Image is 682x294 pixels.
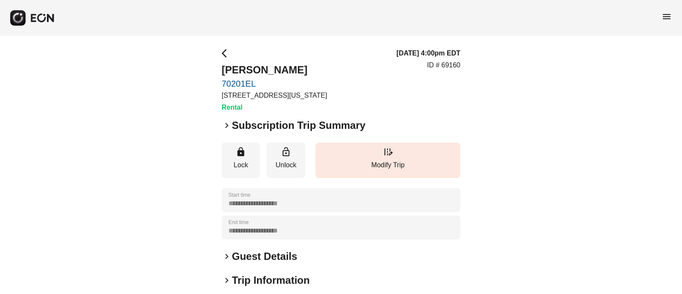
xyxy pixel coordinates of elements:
[222,63,327,77] h2: [PERSON_NAME]
[236,147,246,157] span: lock
[232,274,310,287] h2: Trip Information
[222,120,232,131] span: keyboard_arrow_right
[222,143,260,178] button: Lock
[222,90,327,101] p: [STREET_ADDRESS][US_STATE]
[267,143,305,178] button: Unlock
[222,79,327,89] a: 70201EL
[427,60,460,70] p: ID # 69160
[222,48,232,58] span: arrow_back_ios
[226,160,256,170] p: Lock
[271,160,301,170] p: Unlock
[222,251,232,262] span: keyboard_arrow_right
[232,119,365,132] h2: Subscription Trip Summary
[315,143,460,178] button: Modify Trip
[320,160,456,170] p: Modify Trip
[662,12,672,22] span: menu
[383,147,393,157] span: edit_road
[281,147,291,157] span: lock_open
[232,250,297,263] h2: Guest Details
[222,275,232,285] span: keyboard_arrow_right
[396,48,460,58] h3: [DATE] 4:00pm EDT
[222,102,327,113] h3: Rental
